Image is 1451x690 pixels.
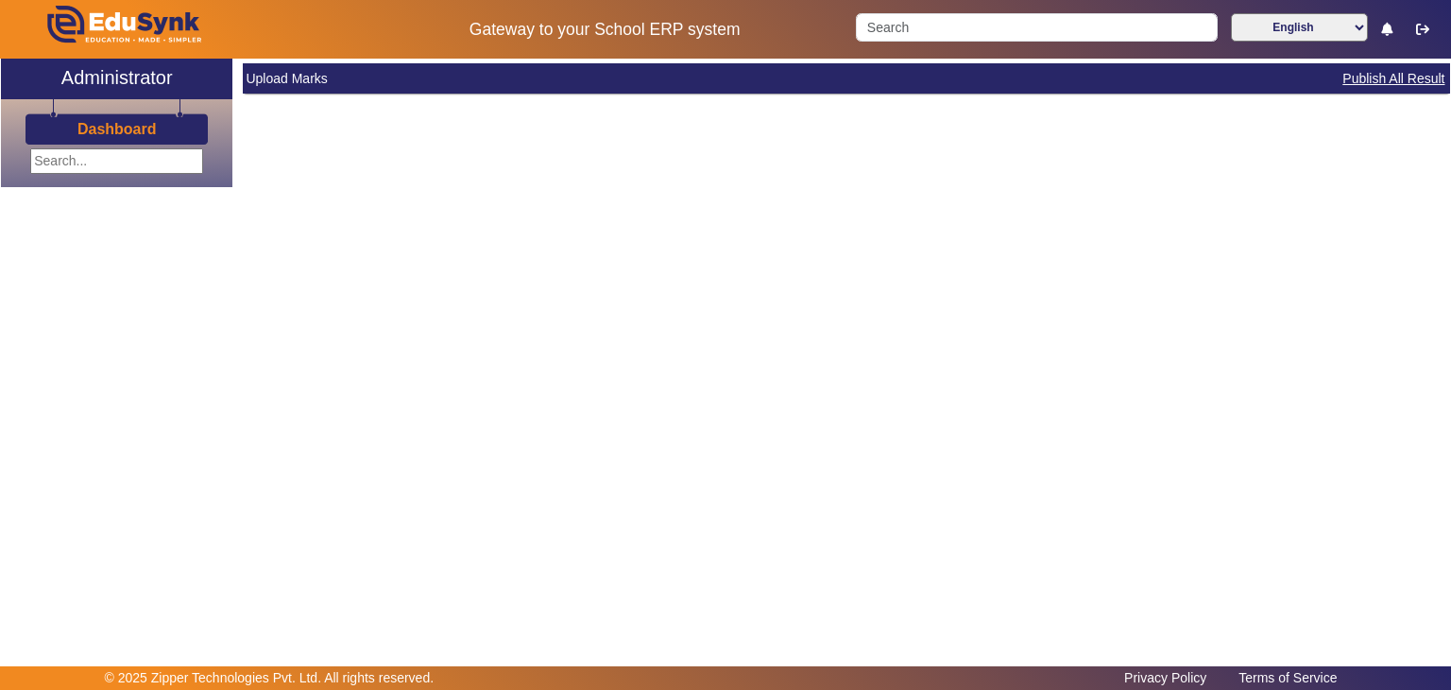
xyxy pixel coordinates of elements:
[856,13,1217,42] input: Search
[61,66,173,89] h2: Administrator
[1,59,232,99] a: Administrator
[30,148,203,174] input: Search...
[373,20,836,40] h5: Gateway to your School ERP system
[105,668,435,688] p: © 2025 Zipper Technologies Pvt. Ltd. All rights reserved.
[1229,665,1346,690] a: Terms of Service
[243,63,1450,94] mat-card-header: Upload Marks
[1340,67,1446,91] button: Publish All Result
[77,120,157,138] h3: Dashboard
[1115,665,1216,690] a: Privacy Policy
[77,119,158,139] a: Dashboard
